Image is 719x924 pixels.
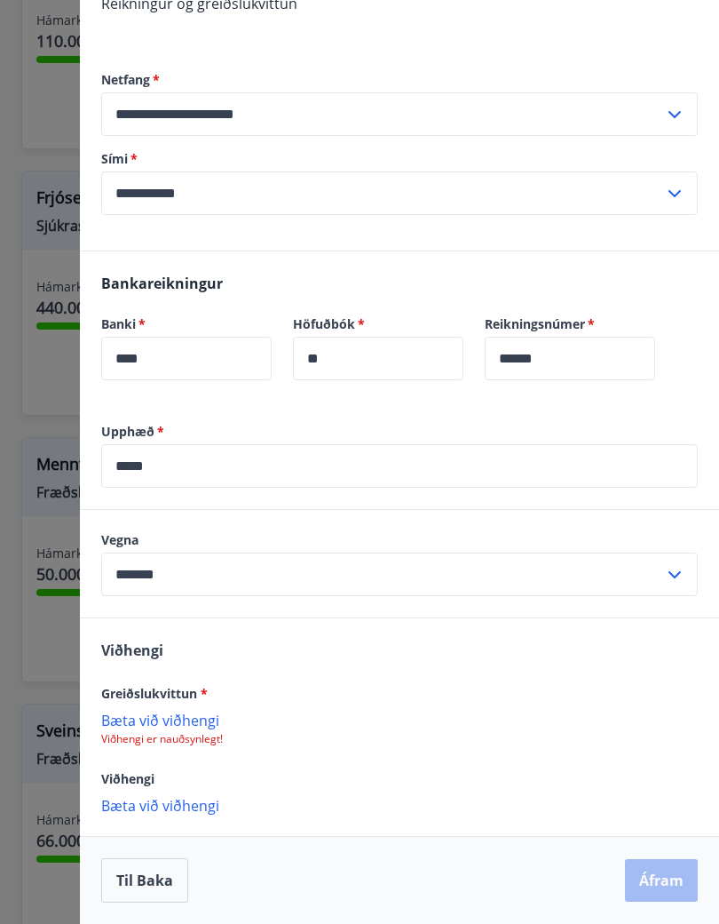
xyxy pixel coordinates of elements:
label: Vegna [101,531,698,549]
p: Bæta við viðhengi [101,711,698,729]
span: Viðhengi [101,641,163,660]
button: Til baka [101,858,188,903]
label: Sími [101,150,698,168]
span: Greiðslukvittun [101,685,208,702]
label: Reikningsnúmer [485,315,655,333]
p: Viðhengi er nauðsynlegt! [101,732,698,746]
span: Bankareikningur [101,274,223,293]
span: Viðhengi [101,770,154,787]
label: Höfuðbók [293,315,463,333]
div: Upphæð [101,444,698,488]
label: Banki [101,315,272,333]
p: Bæta við viðhengi [101,796,698,814]
label: Upphæð [101,423,698,441]
label: Netfang [101,71,698,89]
